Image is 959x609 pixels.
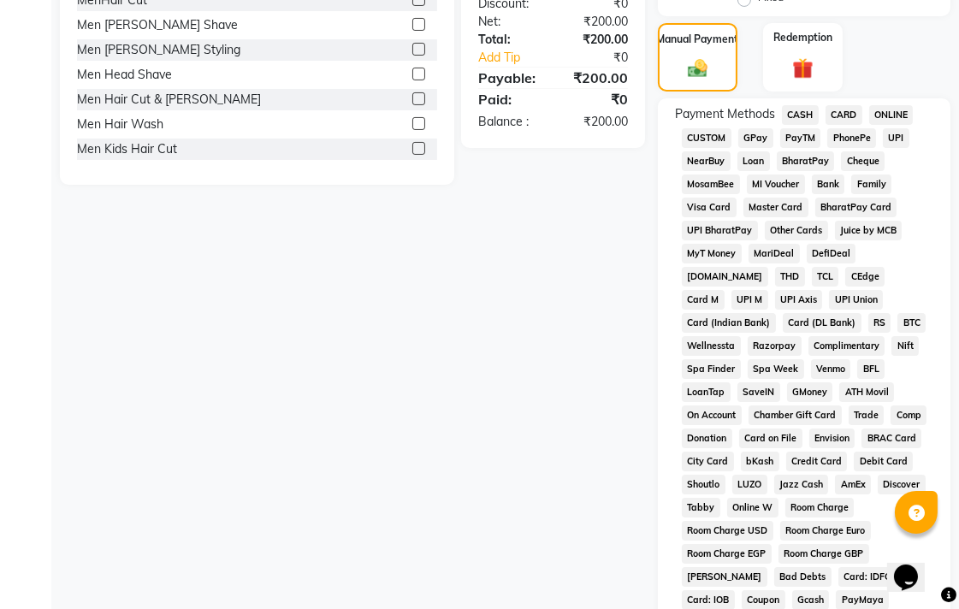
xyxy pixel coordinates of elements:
span: Shoutlo [682,475,725,494]
div: Payable: [465,68,553,88]
div: Men Kids Hair Cut [77,140,177,158]
span: Bad Debts [774,567,832,587]
a: Add Tip [465,49,568,67]
span: Razorpay [748,336,802,356]
span: Visa Card [682,198,737,217]
span: Card (DL Bank) [783,313,861,333]
div: Men [PERSON_NAME] Shave [77,16,238,34]
span: THD [775,267,805,287]
span: AmEx [835,475,871,494]
span: BharatPay Card [815,198,897,217]
div: Paid: [465,89,553,109]
span: Discover [878,475,926,494]
span: MyT Money [682,244,742,263]
span: Donation [682,429,732,448]
label: Manual Payment [657,32,739,47]
span: Nift [891,336,919,356]
span: MI Voucher [747,174,805,194]
div: Balance : [465,113,553,131]
span: Payment Methods [675,105,775,123]
span: Spa Finder [682,359,741,379]
span: UPI Union [829,290,883,310]
span: BharatPay [777,151,835,171]
span: MariDeal [749,244,800,263]
span: Room Charge Euro [780,521,871,541]
span: Online W [727,498,778,517]
span: ATH Movil [839,382,894,402]
span: DefiDeal [807,244,856,263]
span: CARD [826,105,862,125]
iframe: chat widget [887,541,942,592]
span: Chamber Gift Card [749,405,842,425]
span: Family [851,174,891,194]
span: Card: IDFC [838,567,897,587]
span: GPay [738,128,773,148]
span: PhonePe [827,128,876,148]
span: Venmo [811,359,851,379]
span: UPI M [731,290,768,310]
span: Credit Card [786,452,848,471]
span: UPI [883,128,909,148]
span: Cheque [841,151,885,171]
span: Other Cards [765,221,828,240]
span: Card on File [739,429,802,448]
span: BTC [897,313,926,333]
span: GMoney [787,382,833,402]
div: Men Hair Wash [77,115,163,133]
span: bKash [741,452,779,471]
span: Room Charge [785,498,855,517]
span: BFL [857,359,885,379]
span: Room Charge EGP [682,544,772,564]
span: LoanTap [682,382,731,402]
span: Room Charge USD [682,521,773,541]
span: UPI BharatPay [682,221,758,240]
span: CUSTOM [682,128,731,148]
span: Room Charge GBP [778,544,869,564]
div: Net: [465,13,553,31]
span: Debit Card [854,452,913,471]
span: Card M [682,290,725,310]
span: Complimentary [808,336,885,356]
span: NearBuy [682,151,731,171]
span: LUZO [732,475,767,494]
span: TCL [812,267,839,287]
div: ₹200.00 [553,68,642,88]
span: Tabby [682,498,720,517]
span: SaveIN [737,382,780,402]
span: RS [868,313,891,333]
div: Men Hair Cut & [PERSON_NAME] [77,91,261,109]
span: Master Card [743,198,808,217]
label: Redemption [773,30,832,45]
span: PayTM [780,128,821,148]
div: Total: [465,31,553,49]
span: ONLINE [869,105,914,125]
div: ₹200.00 [553,13,642,31]
span: UPI Axis [775,290,823,310]
span: [DOMAIN_NAME] [682,267,768,287]
div: ₹200.00 [553,113,642,131]
span: Juice by MCB [835,221,903,240]
div: Men Head Shave [77,66,172,84]
div: ₹0 [568,49,641,67]
span: BRAC Card [861,429,921,448]
span: CASH [782,105,819,125]
img: _cash.svg [682,57,713,80]
span: Wellnessta [682,336,741,356]
span: Loan [737,151,770,171]
span: MosamBee [682,174,740,194]
span: Trade [849,405,885,425]
span: Card (Indian Bank) [682,313,776,333]
span: Bank [812,174,845,194]
span: Comp [891,405,926,425]
span: On Account [682,405,742,425]
span: Envision [809,429,855,448]
div: ₹0 [553,89,642,109]
span: [PERSON_NAME] [682,567,767,587]
span: City Card [682,452,734,471]
span: Jazz Cash [774,475,829,494]
span: CEdge [845,267,885,287]
div: ₹200.00 [553,31,642,49]
img: _gift.svg [786,56,820,81]
div: Men [PERSON_NAME] Styling [77,41,240,59]
span: Spa Week [748,359,804,379]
